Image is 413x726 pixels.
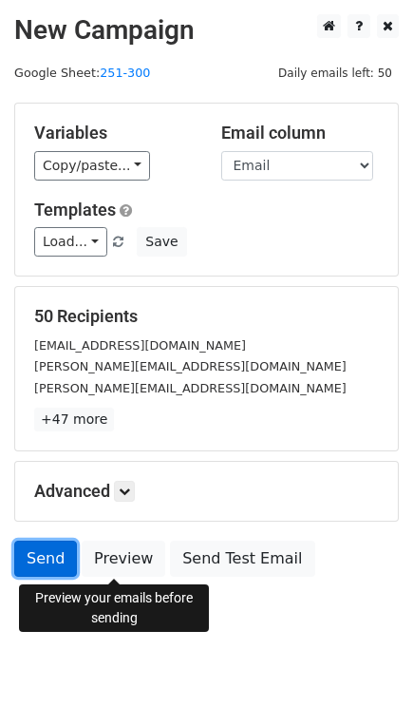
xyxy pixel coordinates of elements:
button: Save [137,227,186,257]
div: Preview your emails before sending [19,584,209,632]
small: Google Sheet: [14,66,150,80]
small: [PERSON_NAME][EMAIL_ADDRESS][DOMAIN_NAME] [34,359,347,373]
a: 251-300 [100,66,150,80]
small: [PERSON_NAME][EMAIL_ADDRESS][DOMAIN_NAME] [34,381,347,395]
small: [EMAIL_ADDRESS][DOMAIN_NAME] [34,338,246,353]
a: Preview [82,541,165,577]
span: Daily emails left: 50 [272,63,399,84]
a: Load... [34,227,107,257]
iframe: Chat Widget [318,635,413,726]
h5: 50 Recipients [34,306,379,327]
h5: Variables [34,123,193,143]
a: Send Test Email [170,541,314,577]
a: Daily emails left: 50 [272,66,399,80]
a: Copy/paste... [34,151,150,181]
a: +47 more [34,408,114,431]
h5: Email column [221,123,380,143]
h5: Advanced [34,481,379,502]
a: Send [14,541,77,577]
a: Templates [34,200,116,220]
h2: New Campaign [14,14,399,47]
